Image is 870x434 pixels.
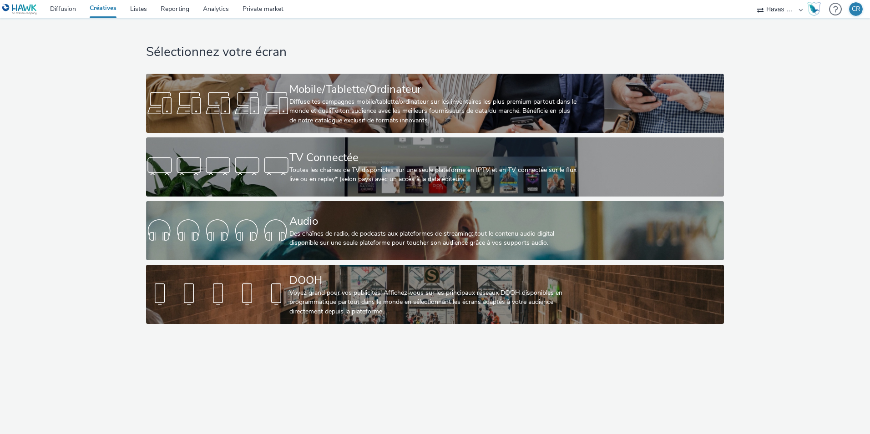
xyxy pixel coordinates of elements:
div: Voyez grand pour vos publicités! Affichez-vous sur les principaux réseaux DOOH disponibles en pro... [289,288,577,316]
h1: Sélectionnez votre écran [146,44,724,61]
a: AudioDes chaînes de radio, de podcasts aux plateformes de streaming: tout le contenu audio digita... [146,201,724,260]
a: Mobile/Tablette/OrdinateurDiffuse tes campagnes mobile/tablette/ordinateur sur les inventaires le... [146,74,724,133]
div: TV Connectée [289,150,577,166]
div: Mobile/Tablette/Ordinateur [289,81,577,97]
div: CR [852,2,860,16]
a: DOOHVoyez grand pour vos publicités! Affichez-vous sur les principaux réseaux DOOH disponibles en... [146,265,724,324]
a: TV ConnectéeToutes les chaines de TV disponibles sur une seule plateforme en IPTV et en TV connec... [146,137,724,197]
div: Audio [289,213,577,229]
img: Hawk Academy [807,2,821,16]
img: undefined Logo [2,4,37,15]
div: DOOH [289,273,577,288]
div: Diffuse tes campagnes mobile/tablette/ordinateur sur les inventaires les plus premium partout dan... [289,97,577,125]
div: Toutes les chaines de TV disponibles sur une seule plateforme en IPTV et en TV connectée sur le f... [289,166,577,184]
div: Des chaînes de radio, de podcasts aux plateformes de streaming: tout le contenu audio digital dis... [289,229,577,248]
a: Hawk Academy [807,2,824,16]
